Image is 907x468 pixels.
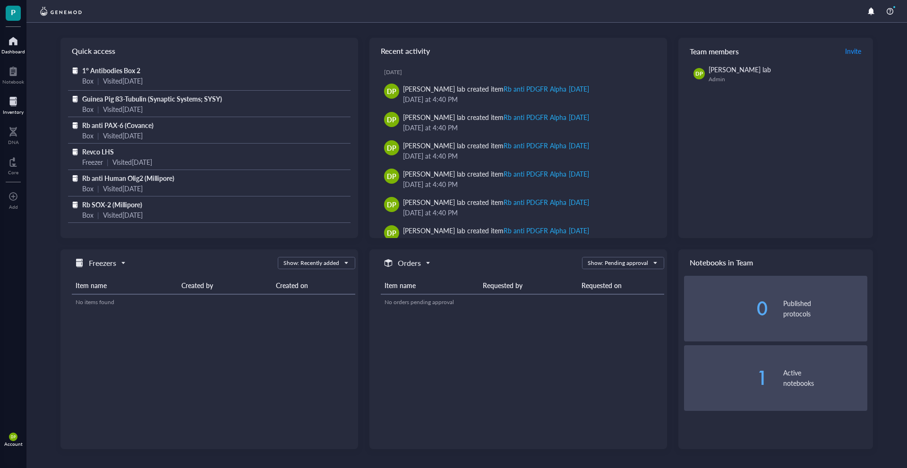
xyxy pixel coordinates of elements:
a: DNA [8,124,19,145]
a: DP[PERSON_NAME] lab created itemRb anti PDGFR Alpha [DATE][DATE] at 4:40 PM [377,165,659,193]
div: [DATE] at 4:40 PM [403,151,652,161]
span: Revco LHS [82,147,114,156]
div: Quick access [60,38,358,64]
div: 0 [684,299,768,318]
div: Visited [DATE] [103,76,143,86]
a: DP[PERSON_NAME] lab created itemRb anti PDGFR Alpha [DATE][DATE] at 4:40 PM [377,108,659,136]
span: Rb anti PAX-6 (Covance) [82,120,154,130]
div: [DATE] at 4:40 PM [403,207,652,218]
div: [DATE] at 4:40 PM [403,94,652,104]
div: | [97,76,99,86]
div: Active notebooks [783,367,867,388]
button: Invite [845,43,862,59]
a: Dashboard [1,34,25,54]
div: Admin [709,76,864,83]
div: Dashboard [1,49,25,54]
span: DP [695,70,702,78]
div: Visited [DATE] [103,210,143,220]
span: Invite [845,46,861,56]
a: DP[PERSON_NAME] lab created itemRb anti PDGFR Alpha [DATE][DATE] at 4:40 PM [377,193,659,221]
div: Notebooks in Team [678,249,873,276]
div: Rb anti PDGFR Alpha [DATE] [504,112,589,122]
div: 1 [684,368,768,387]
div: [DATE] at 4:40 PM [403,122,652,133]
div: [PERSON_NAME] lab created item [403,169,589,179]
span: [PERSON_NAME] lab [709,65,771,74]
div: | [107,157,109,167]
div: Published protocols [783,298,867,319]
h5: Freezers [89,257,116,269]
div: [PERSON_NAME] lab created item [403,197,589,207]
span: DP [387,143,396,153]
div: Rb anti PDGFR Alpha [DATE] [504,169,589,179]
div: No items found [76,298,351,306]
div: Recent activity [369,38,667,64]
div: [DATE] at 4:40 PM [403,179,652,189]
div: Account [4,441,23,447]
div: No orders pending approval [385,298,660,306]
div: | [97,210,99,220]
div: Box [82,76,94,86]
th: Created by [178,277,272,294]
div: Rb anti PDGFR Alpha [DATE] [504,197,589,207]
div: [DATE] [384,68,659,76]
div: Show: Pending approval [588,259,648,267]
span: DP [387,114,396,125]
div: Team members [678,38,873,64]
th: Created on [272,277,355,294]
span: 1° Antibodies Box 2 [82,66,140,75]
div: [PERSON_NAME] lab created item [403,112,589,122]
div: Box [82,130,94,141]
a: Core [8,154,18,175]
div: Show: Recently added [283,259,339,267]
a: DP[PERSON_NAME] lab created itemRb anti PDGFR Alpha [DATE][DATE] at 4:40 PM [377,136,659,165]
img: genemod-logo [38,6,84,17]
div: Rb anti PDGFR Alpha [DATE] [504,84,589,94]
div: Visited [DATE] [112,157,152,167]
th: Item name [72,277,178,294]
span: Rb anti Human Olig2 (Millipore) [82,173,174,183]
h5: Orders [398,257,421,269]
span: P [11,6,16,18]
div: [PERSON_NAME] lab created item [403,140,589,151]
span: DP [387,199,396,210]
a: Inventory [3,94,24,115]
th: Item name [381,277,479,294]
div: Inventory [3,109,24,115]
div: | [97,183,99,194]
div: Box [82,104,94,114]
div: Visited [DATE] [103,130,143,141]
span: Guinea Pig ß3-Tubulin (Synaptic Systems; SYSY) [82,94,222,103]
a: DP[PERSON_NAME] lab created itemRb anti PDGFR Alpha [DATE][DATE] at 4:40 PM [377,80,659,108]
th: Requested on [578,277,664,294]
div: | [97,130,99,141]
span: Rb SOX-2 (Millipore) [82,200,142,209]
a: DP[PERSON_NAME] lab created itemRb anti PDGFR Alpha [DATE][DATE] at 4:40 PM [377,221,659,250]
div: DNA [8,139,19,145]
div: Rb anti PDGFR Alpha [DATE] [504,141,589,150]
div: Notebook [2,79,24,85]
span: DP [387,86,396,96]
th: Requested by [479,277,577,294]
a: Notebook [2,64,24,85]
span: DP [11,435,16,439]
div: Visited [DATE] [103,183,143,194]
div: | [97,104,99,114]
div: Add [9,204,18,210]
div: [PERSON_NAME] lab created item [403,84,589,94]
div: Core [8,170,18,175]
div: Box [82,210,94,220]
div: Box [82,183,94,194]
span: DP [387,171,396,181]
div: Visited [DATE] [103,104,143,114]
div: Freezer [82,157,103,167]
